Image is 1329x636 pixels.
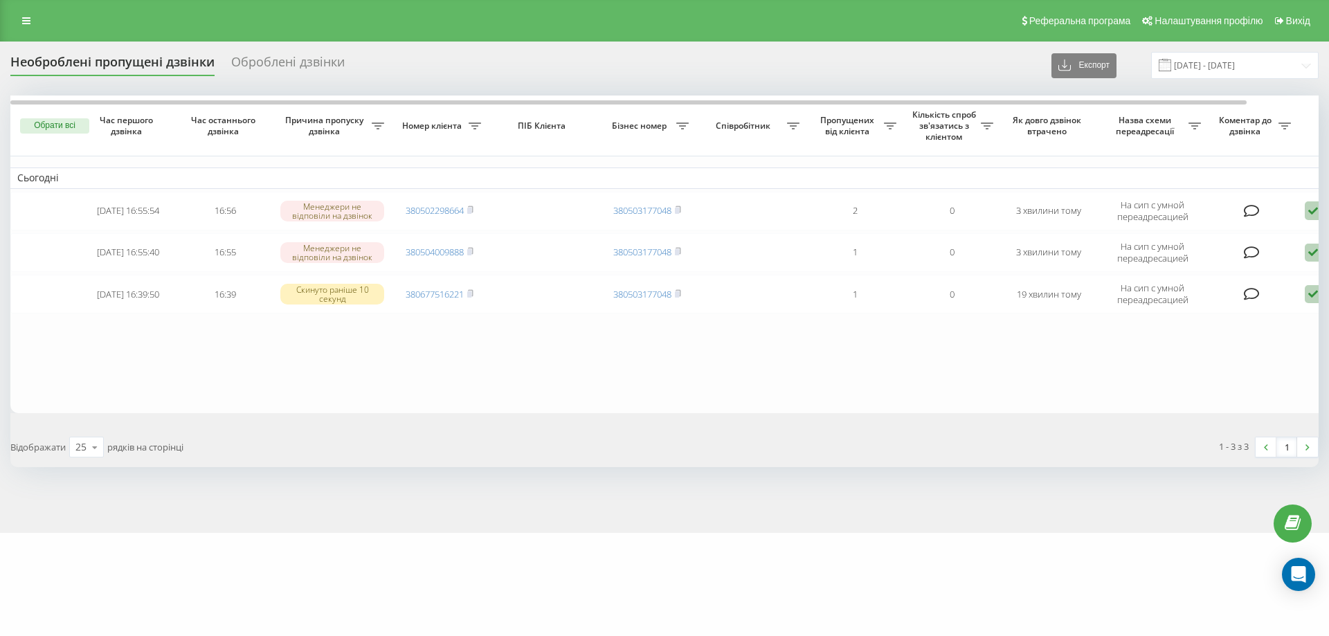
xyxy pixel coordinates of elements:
td: 2 [806,192,903,230]
div: Менеджери не відповіли на дзвінок [280,201,384,221]
span: рядків на сторінці [107,441,183,453]
span: Кількість спроб зв'язатись з клієнтом [910,109,981,142]
div: Оброблені дзвінки [231,55,345,76]
td: 1 [806,275,903,314]
span: Час першого дзвінка [91,115,165,136]
span: Бізнес номер [606,120,676,131]
div: Скинуто раніше 10 секунд [280,284,384,305]
td: [DATE] 16:55:40 [80,233,177,272]
td: 16:55 [177,233,273,272]
td: [DATE] 16:55:54 [80,192,177,230]
div: Менеджери не відповіли на дзвінок [280,242,384,263]
span: Назва схеми переадресації [1104,115,1188,136]
td: 0 [903,192,1000,230]
span: Коментар до дзвінка [1215,115,1278,136]
td: 0 [903,233,1000,272]
div: Open Intercom Messenger [1282,558,1315,591]
a: 380503177048 [613,204,671,217]
span: Номер клієнта [398,120,469,131]
a: 380504009888 [406,246,464,258]
td: 3 хвилини тому [1000,192,1097,230]
span: Вихід [1286,15,1310,26]
span: Як довго дзвінок втрачено [1011,115,1086,136]
span: Пропущених від клієнта [813,115,884,136]
span: Відображати [10,441,66,453]
td: На сип с умной переадресацией [1097,275,1208,314]
td: 1 [806,233,903,272]
div: 1 - 3 з 3 [1219,439,1249,453]
div: 25 [75,440,87,454]
td: На сип с умной переадресацией [1097,192,1208,230]
span: ПІБ Клієнта [500,120,587,131]
a: 380503177048 [613,288,671,300]
span: Співробітник [703,120,787,131]
span: Реферальна програма [1029,15,1131,26]
td: 0 [903,275,1000,314]
button: Експорт [1051,53,1116,78]
td: 16:56 [177,192,273,230]
td: 16:39 [177,275,273,314]
a: 1 [1276,437,1297,457]
a: 380502298664 [406,204,464,217]
span: Час останнього дзвінка [188,115,262,136]
button: Обрати всі [20,118,89,134]
a: 380677516221 [406,288,464,300]
td: [DATE] 16:39:50 [80,275,177,314]
div: Необроблені пропущені дзвінки [10,55,215,76]
td: На сип с умной переадресацией [1097,233,1208,272]
td: 3 хвилини тому [1000,233,1097,272]
span: Налаштування профілю [1155,15,1263,26]
td: 19 хвилин тому [1000,275,1097,314]
span: Причина пропуску дзвінка [280,115,372,136]
a: 380503177048 [613,246,671,258]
